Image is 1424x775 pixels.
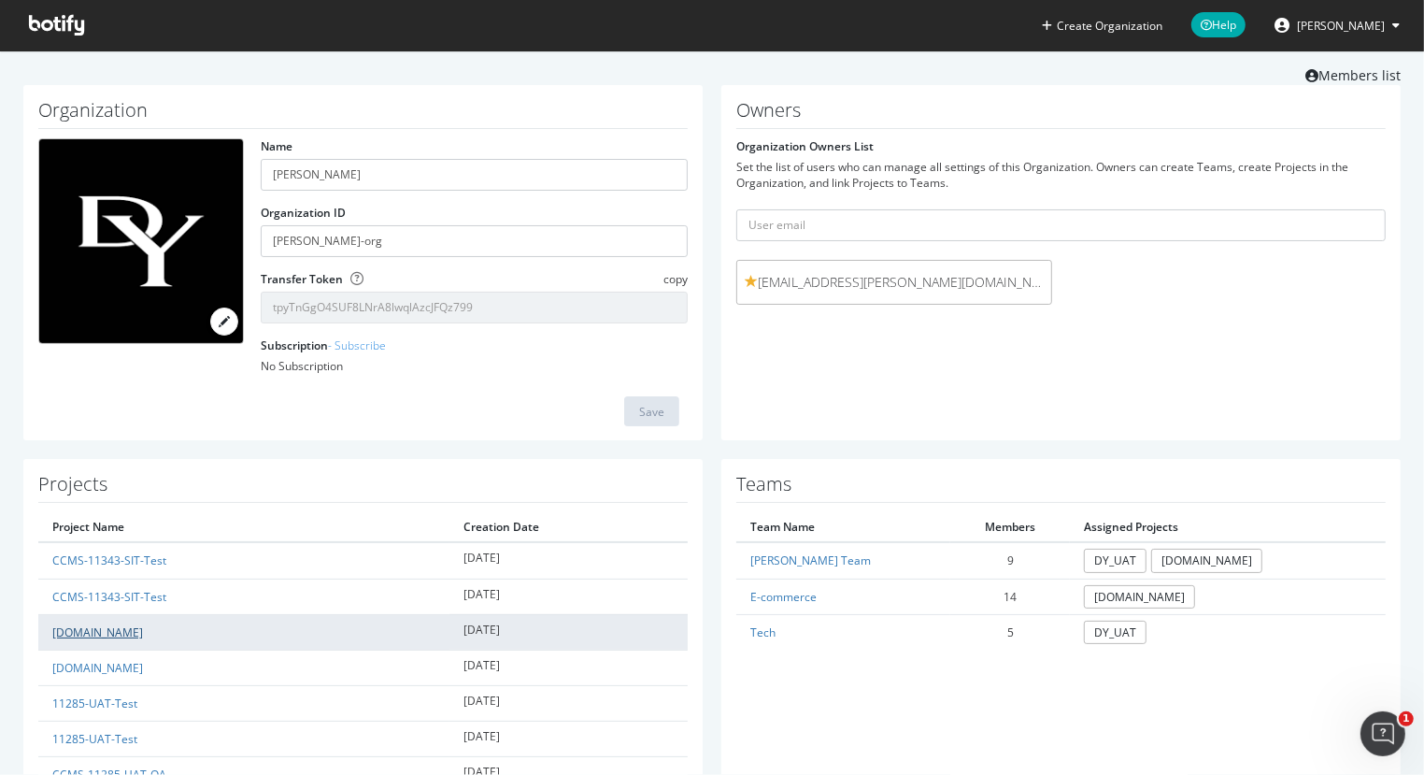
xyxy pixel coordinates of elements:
[736,209,1386,241] input: User email
[750,589,817,605] a: E-commerce
[38,512,449,542] th: Project Name
[1297,18,1385,34] span: Bianca Blackburn
[624,396,679,426] button: Save
[736,474,1386,503] h1: Teams
[261,138,292,154] label: Name
[1041,17,1163,35] button: Create Organization
[449,685,688,721] td: [DATE]
[52,589,166,605] a: CCMS-11343-SIT-Test
[950,614,1070,650] td: 5
[52,624,143,640] a: [DOMAIN_NAME]
[1084,585,1195,609] a: [DOMAIN_NAME]
[736,138,874,154] label: Organization Owners List
[950,512,1070,542] th: Members
[745,273,1044,292] span: [EMAIL_ADDRESS][PERSON_NAME][DOMAIN_NAME]
[38,474,688,503] h1: Projects
[1070,512,1386,542] th: Assigned Projects
[1151,549,1262,572] a: [DOMAIN_NAME]
[52,696,137,711] a: 11285-UAT-Test
[639,404,664,420] div: Save
[449,512,688,542] th: Creation Date
[736,100,1386,129] h1: Owners
[52,731,137,747] a: 11285-UAT-Test
[261,225,688,257] input: Organization ID
[449,614,688,650] td: [DATE]
[1084,621,1146,644] a: DY_UAT
[736,512,950,542] th: Team Name
[750,553,871,568] a: [PERSON_NAME] Team
[736,159,1386,191] div: Set the list of users who can manage all settings of this Organization. Owners can create Teams, ...
[1191,12,1246,37] span: Help
[449,579,688,614] td: [DATE]
[449,650,688,685] td: [DATE]
[1305,62,1401,85] a: Members list
[38,100,688,129] h1: Organization
[950,579,1070,614] td: 14
[1084,549,1146,572] a: DY_UAT
[261,159,688,191] input: name
[950,542,1070,579] td: 9
[52,660,143,676] a: [DOMAIN_NAME]
[328,337,386,353] a: - Subscribe
[663,271,688,287] span: copy
[449,542,688,579] td: [DATE]
[750,624,776,640] a: Tech
[261,271,343,287] label: Transfer Token
[261,337,386,353] label: Subscription
[52,553,166,568] a: CCMS-11343-SIT-Test
[261,358,688,374] div: No Subscription
[1260,10,1415,40] button: [PERSON_NAME]
[1360,711,1405,756] iframe: Intercom live chat
[449,722,688,757] td: [DATE]
[1399,711,1414,726] span: 1
[261,205,346,221] label: Organization ID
